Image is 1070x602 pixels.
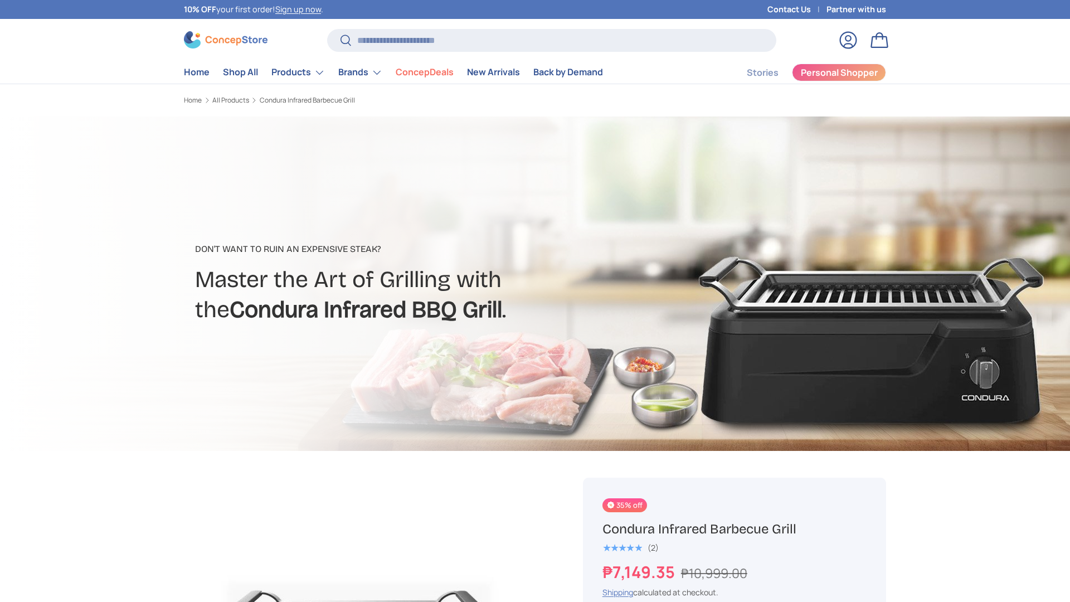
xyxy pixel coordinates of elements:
[467,61,520,83] a: New Arrivals
[767,3,826,16] a: Contact Us
[184,4,216,14] strong: 10% OFF
[195,265,623,325] h2: Master the Art of Grilling with the .
[260,97,355,104] a: Condura Infrared Barbecue Grill
[184,95,556,105] nav: Breadcrumbs
[792,64,886,81] a: Personal Shopper
[396,61,454,83] a: ConcepDeals
[602,543,642,553] div: 5.0 out of 5.0 stars
[223,61,258,83] a: Shop All
[826,3,886,16] a: Partner with us
[681,564,747,582] s: ₱10,999.00
[602,498,647,512] span: 35% off
[184,97,202,104] a: Home
[602,542,642,554] span: ★★★★★
[602,586,867,598] div: calculated at checkout.
[271,61,325,84] a: Products
[265,61,332,84] summary: Products
[212,97,249,104] a: All Products
[230,295,502,323] strong: Condura Infrared BBQ Grill
[602,541,659,553] a: 5.0 out of 5.0 stars (2)
[648,543,659,552] div: (2)
[801,68,878,77] span: Personal Shopper
[275,4,321,14] a: Sign up now
[602,587,633,598] a: Shipping
[602,561,678,583] strong: ₱7,149.35
[602,521,867,538] h1: Condura Infrared Barbecue Grill
[747,62,779,84] a: Stories
[184,3,323,16] p: your first order! .
[332,61,389,84] summary: Brands
[338,61,382,84] a: Brands
[184,61,210,83] a: Home
[195,242,623,256] p: Don't want to ruin an expensive steak?
[533,61,603,83] a: Back by Demand
[184,31,267,48] img: ConcepStore
[720,61,886,84] nav: Secondary
[184,61,603,84] nav: Primary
